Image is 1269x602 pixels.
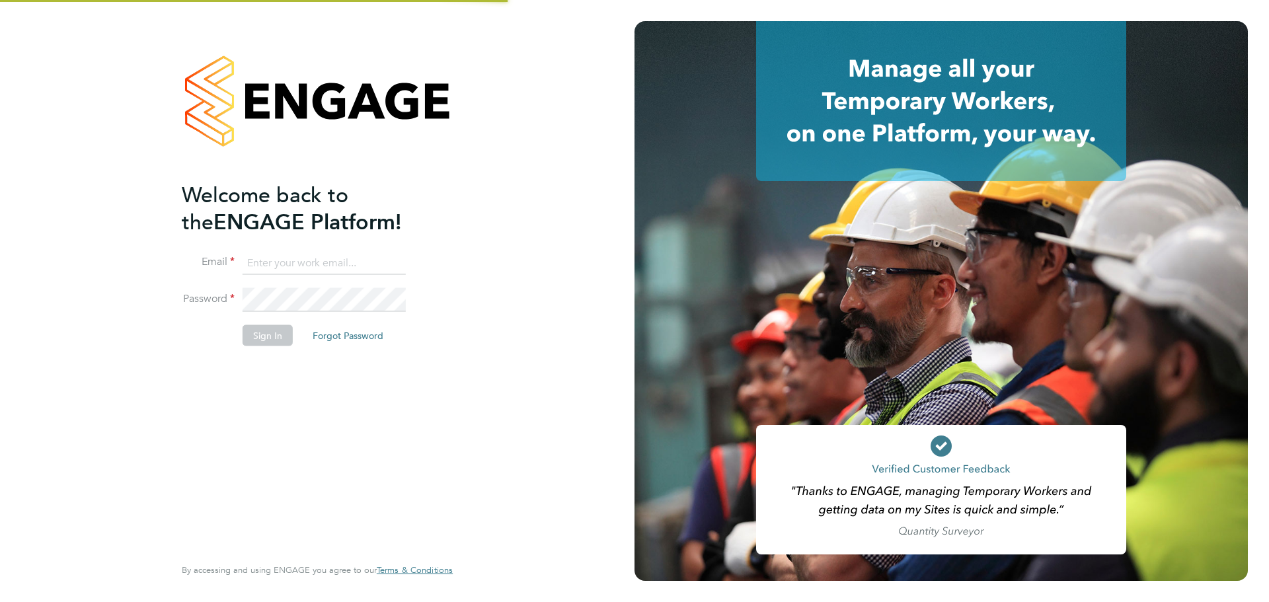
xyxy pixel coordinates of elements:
span: By accessing and using ENGAGE you agree to our [182,564,453,576]
button: Forgot Password [302,325,394,346]
input: Enter your work email... [243,251,406,275]
label: Email [182,255,235,269]
button: Sign In [243,325,293,346]
span: Terms & Conditions [377,564,453,576]
h2: ENGAGE Platform! [182,181,440,235]
label: Password [182,292,235,306]
span: Welcome back to the [182,182,348,235]
a: Terms & Conditions [377,565,453,576]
